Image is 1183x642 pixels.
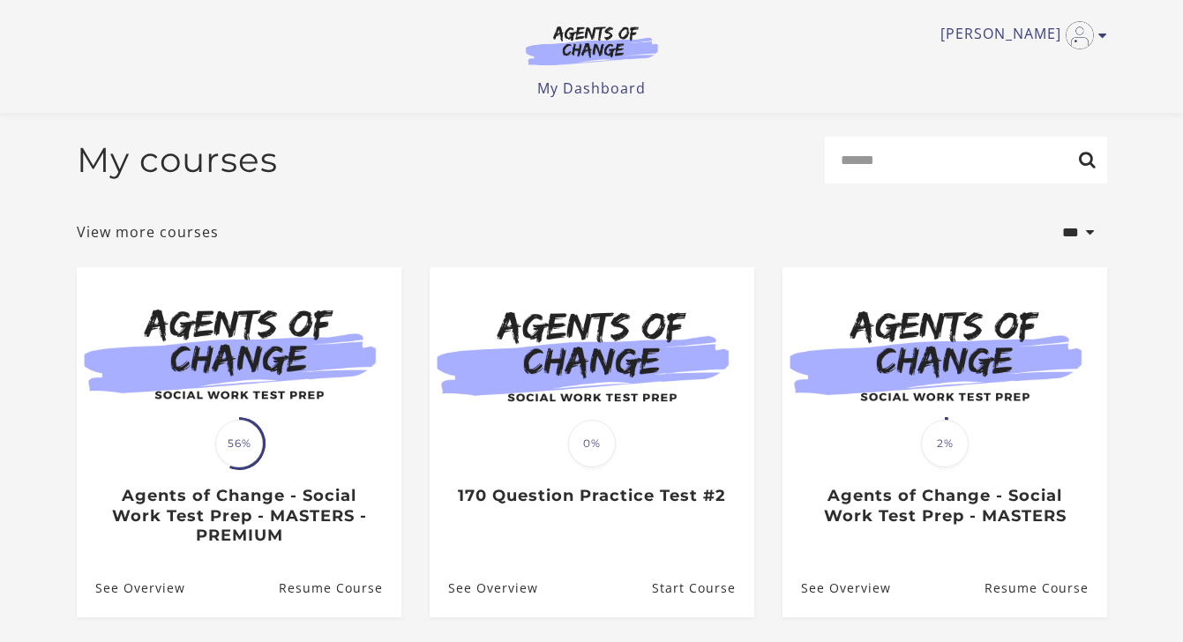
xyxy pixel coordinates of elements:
span: 0% [568,420,616,467]
span: 2% [921,420,969,467]
img: Agents of Change Logo [507,25,677,65]
h3: Agents of Change - Social Work Test Prep - MASTERS - PREMIUM [95,486,382,546]
span: 56% [215,420,263,467]
a: Agents of Change - Social Work Test Prep - MASTERS - PREMIUM: Resume Course [278,559,401,616]
a: Agents of Change - Social Work Test Prep - MASTERS: See Overview [782,559,891,616]
a: My Dashboard [537,78,646,98]
a: Agents of Change - Social Work Test Prep - MASTERS - PREMIUM: See Overview [77,559,185,616]
h3: Agents of Change - Social Work Test Prep - MASTERS [801,486,1088,526]
a: Toggle menu [940,21,1098,49]
h3: 170 Question Practice Test #2 [448,486,735,506]
a: 170 Question Practice Test #2: Resume Course [651,559,753,616]
h2: My courses [77,139,278,181]
a: 170 Question Practice Test #2: See Overview [430,559,538,616]
a: Agents of Change - Social Work Test Prep - MASTERS: Resume Course [984,559,1106,616]
a: View more courses [77,221,219,243]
